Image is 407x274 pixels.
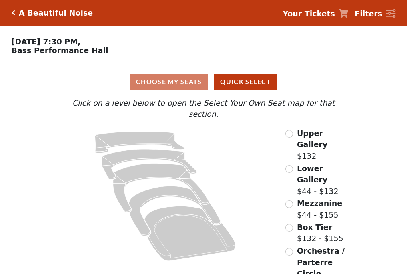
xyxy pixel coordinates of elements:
[102,149,197,179] path: Lower Gallery - Seats Available: 115
[297,129,327,149] span: Upper Gallery
[355,8,395,20] a: Filters
[12,10,15,16] a: Click here to go back to filters
[355,9,382,18] strong: Filters
[95,132,185,153] path: Upper Gallery - Seats Available: 152
[297,223,332,232] span: Box Tier
[297,128,351,162] label: $132
[297,198,342,220] label: $44 - $155
[297,222,343,244] label: $132 - $155
[145,206,236,261] path: Orchestra / Parterre Circle - Seats Available: 28
[297,199,342,208] span: Mezzanine
[297,164,327,184] span: Lower Gallery
[297,163,351,197] label: $44 - $132
[214,74,277,90] button: Quick Select
[283,9,335,18] strong: Your Tickets
[19,8,93,18] h5: A Beautiful Noise
[56,97,350,120] p: Click on a level below to open the Select Your Own Seat map for that section.
[283,8,348,20] a: Your Tickets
